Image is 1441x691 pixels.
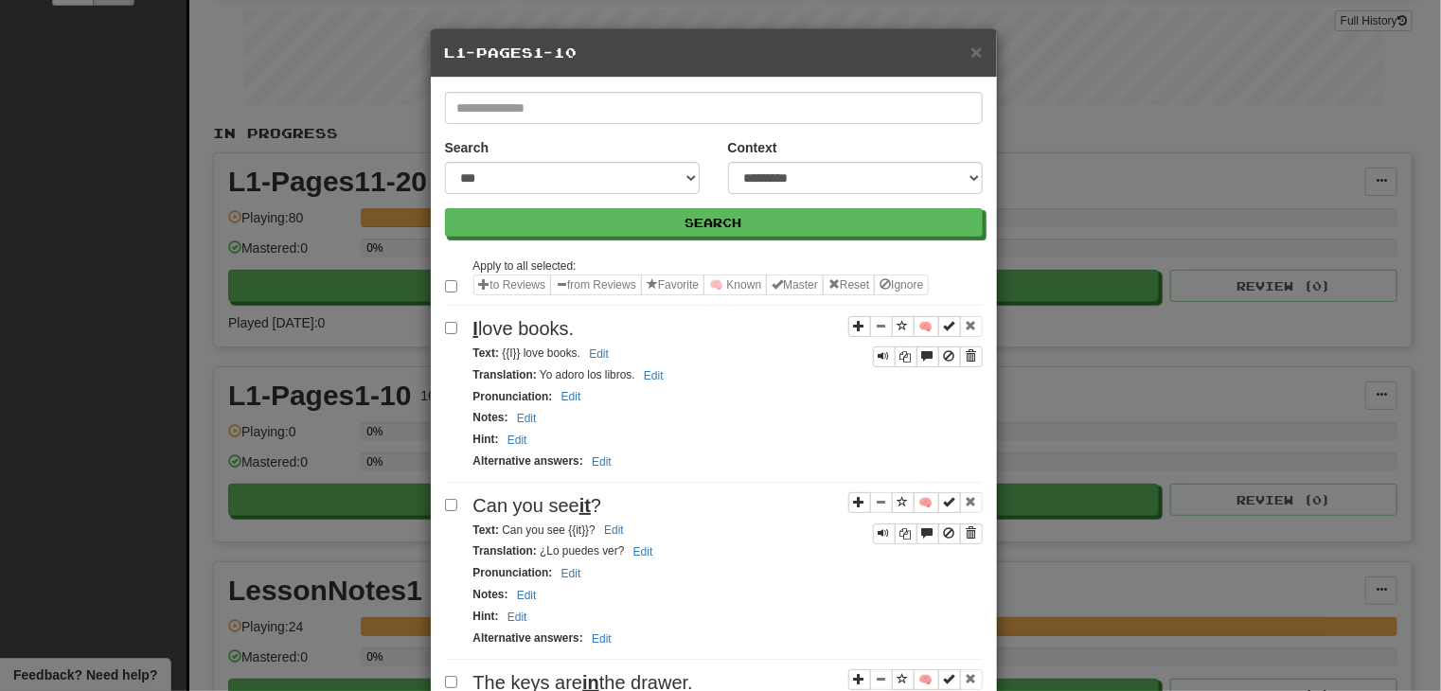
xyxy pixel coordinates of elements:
u: it [579,495,591,516]
span: Can you see ? [473,495,602,516]
button: Edit [628,541,659,562]
u: I [473,318,479,339]
small: {{I}} love books. [473,346,615,360]
strong: Hint : [473,433,499,446]
button: 🧠 Known [703,275,767,295]
button: Edit [638,365,669,386]
strong: Notes : [473,588,508,601]
h5: L1-Pages1-10 [445,44,983,62]
strong: Text : [473,346,500,360]
div: Sentence controls [873,523,983,544]
strong: Hint : [473,610,499,623]
strong: Alternative answers : [473,454,583,468]
button: Reset [823,275,875,295]
button: Edit [556,563,587,584]
button: Favorite [641,275,704,295]
strong: Pronunciation : [473,390,553,403]
button: from Reviews [550,275,642,295]
label: Context [728,138,777,157]
strong: Translation : [473,368,537,381]
button: Edit [511,585,543,606]
strong: Alternative answers : [473,631,583,645]
button: Edit [586,452,617,472]
button: Ignore [874,275,929,295]
button: 🧠 [914,316,939,337]
button: Edit [598,520,630,540]
small: ¿Lo puedes ver? [473,544,659,558]
small: Apply to all selected: [473,259,577,273]
strong: Notes : [473,411,508,424]
button: Edit [502,607,533,628]
strong: Pronunciation : [473,566,553,579]
button: Close [970,42,982,62]
div: Sentence controls [848,492,983,544]
div: Sentence controls [873,346,983,367]
span: love books. [473,318,575,339]
button: 🧠 [914,669,939,690]
div: Sentence options [473,275,930,295]
div: Sentence controls [848,315,983,367]
button: 🧠 [914,492,939,513]
label: Search [445,138,489,157]
button: Edit [586,629,617,649]
small: Can you see {{it}}? [473,523,630,537]
strong: Translation : [473,544,537,558]
button: Search [445,208,983,237]
button: Edit [583,344,614,364]
button: to Reviews [473,275,552,295]
small: Yo adoro los libros. [473,368,669,381]
span: × [970,41,982,62]
button: Edit [556,386,587,407]
button: Edit [502,430,533,451]
strong: Text : [473,523,500,537]
button: Master [766,275,824,295]
button: Edit [511,408,543,429]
